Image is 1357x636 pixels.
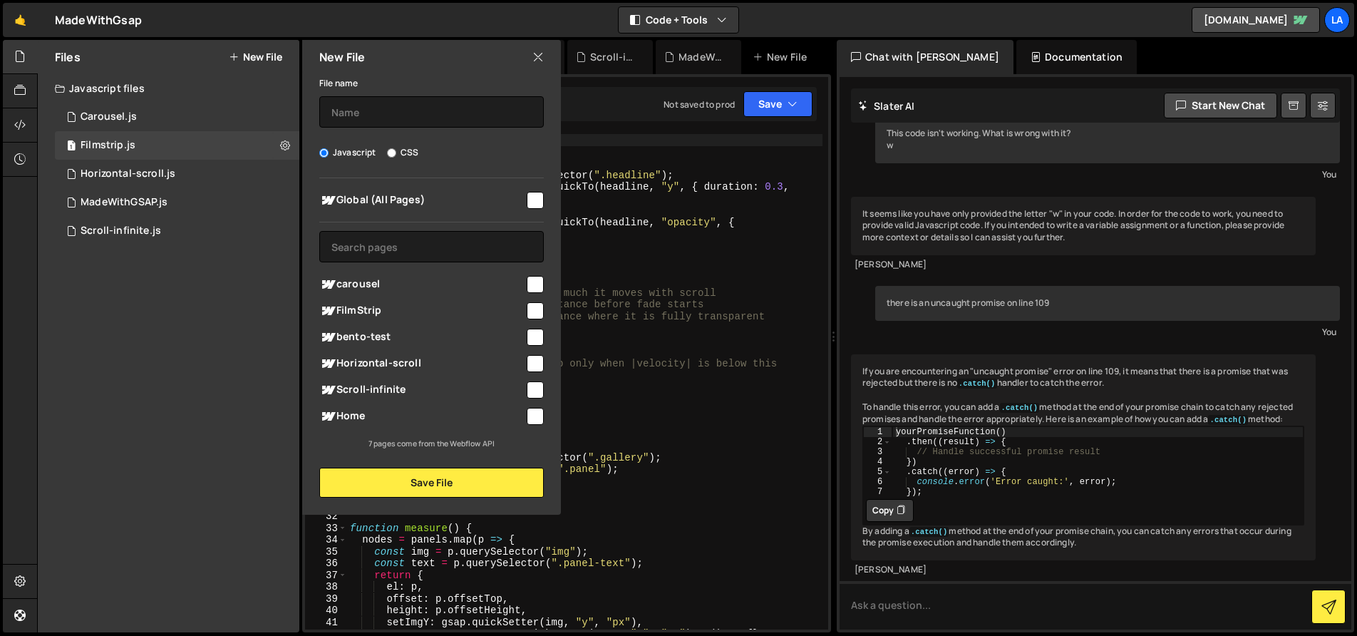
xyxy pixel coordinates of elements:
[81,139,135,152] div: Filmstrip.js
[319,381,525,399] span: Scroll-infinite
[305,570,347,582] div: 37
[305,534,347,546] div: 34
[387,145,418,160] label: CSS
[55,160,299,188] div: 15973/47035.js
[55,103,299,131] div: 15973/47346.js
[319,302,525,319] span: FilmStrip
[38,74,299,103] div: Javascript files
[1324,7,1350,33] a: La
[81,225,161,237] div: Scroll-infinite.js
[851,197,1316,255] div: It seems like you have only provided the letter "w" in your code. In order for the code to work, ...
[55,49,81,65] h2: Files
[664,98,735,111] div: Not saved to prod
[858,99,915,113] h2: Slater AI
[864,477,892,487] div: 6
[1164,93,1277,118] button: Start new chat
[319,408,525,425] span: Home
[1208,415,1248,425] code: .catch()
[81,111,137,123] div: Carousel.js
[319,148,329,158] input: Javascript
[864,437,892,447] div: 2
[305,511,347,523] div: 32
[319,329,525,346] span: bento-test
[753,50,812,64] div: New File
[879,324,1336,339] div: You
[957,379,997,389] code: .catch()
[319,76,358,91] label: File name
[875,286,1340,321] div: there is an uncaught promise on line 109
[305,523,347,535] div: 33
[319,355,525,372] span: Horizontal-scroll
[305,546,347,558] div: 35
[319,276,525,293] span: carousel
[864,447,892,457] div: 3
[319,96,544,128] input: Name
[305,581,347,593] div: 38
[864,487,892,497] div: 7
[55,11,142,29] div: MadeWithGsap
[864,467,892,477] div: 5
[1000,403,1040,413] code: .catch()
[879,167,1336,182] div: You
[319,468,544,498] button: Save File
[909,527,949,537] code: .catch()
[319,192,525,209] span: Global (All Pages)
[387,148,396,158] input: CSS
[305,558,347,570] div: 36
[864,457,892,467] div: 4
[837,40,1013,74] div: Chat with [PERSON_NAME]
[678,50,724,64] div: MadeWithGSAP.js
[619,7,738,33] button: Code + Tools
[81,168,175,180] div: Horizontal-scroll.js
[743,91,812,117] button: Save
[855,259,1312,271] div: [PERSON_NAME]
[590,50,636,64] div: Scroll-infinite.js
[1192,7,1320,33] a: [DOMAIN_NAME]
[864,427,892,437] div: 1
[305,593,347,605] div: 39
[1016,40,1137,74] div: Documentation
[319,145,376,160] label: Javascript
[319,231,544,262] input: Search pages
[866,499,914,522] button: Copy
[55,131,299,160] div: 15973/47328.js
[81,196,167,209] div: MadeWithGSAP.js
[55,217,299,245] div: 15973/47011.js
[368,438,495,448] small: 7 pages come from the Webflow API
[319,49,365,65] h2: New File
[3,3,38,37] a: 🤙
[875,116,1340,163] div: This code isn't working. What is wrong with it? w
[855,564,1312,576] div: [PERSON_NAME]
[851,354,1316,561] div: If you are encountering an "uncaught promise" error on line 109, it means that there is a promise...
[55,188,299,217] div: 15973/42716.js
[229,51,282,63] button: New File
[305,605,347,617] div: 40
[67,141,76,153] span: 1
[305,617,347,629] div: 41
